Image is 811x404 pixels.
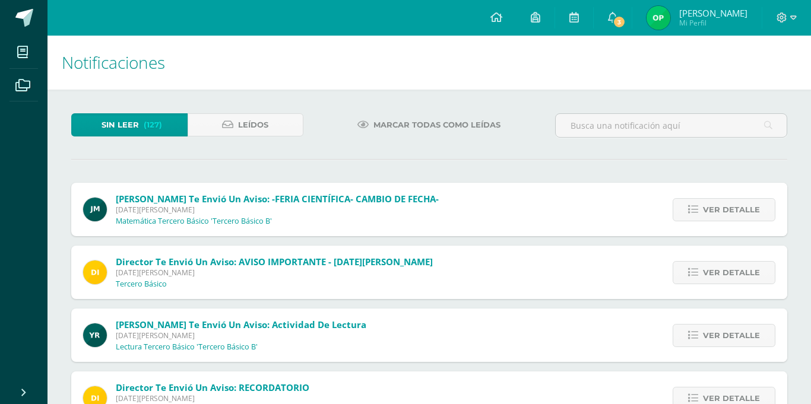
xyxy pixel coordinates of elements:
input: Busca una notificación aquí [556,114,787,137]
span: Ver detalle [703,262,760,284]
span: Ver detalle [703,325,760,346]
p: Matemática Tercero Básico 'Tercero Básico B' [116,217,272,226]
p: Tercero Básico [116,279,167,289]
span: Director te envió un aviso: RECORDATORIO [116,381,309,393]
span: Sin leer [102,114,139,136]
span: 3 [613,15,626,28]
span: Director te envió un aviso: AVISO IMPORTANTE - [DATE][PERSON_NAME] [116,256,433,268]
span: Ver detalle [703,199,760,221]
img: 765d7ba1372dfe42393184f37ff644ec.png [83,323,107,347]
span: [PERSON_NAME] te envió un aviso: -FERIA CIENTÍFICA- CAMBIO DE FECHA- [116,193,439,205]
span: [DATE][PERSON_NAME] [116,205,439,215]
span: [PERSON_NAME] te envió un aviso: Actividad de Lectura [116,319,366,330]
span: [DATE][PERSON_NAME] [116,330,366,341]
span: Marcar todas como leídas [373,114,500,136]
span: Notificaciones [62,51,165,74]
img: 6bd1f88eaa8f84a993684add4ac8f9ce.png [83,198,107,221]
span: [PERSON_NAME] [679,7,747,19]
span: Mi Perfil [679,18,747,28]
a: Leídos [188,113,304,136]
a: Sin leer(127) [71,113,188,136]
span: Leídos [238,114,268,136]
span: [DATE][PERSON_NAME] [116,393,309,403]
img: f0b35651ae50ff9c693c4cbd3f40c4bb.png [83,260,107,284]
span: (127) [144,114,162,136]
img: 15a0529b00a730fc64e1434ef4c6f554.png [647,6,670,30]
a: Marcar todas como leídas [343,113,515,136]
span: [DATE][PERSON_NAME] [116,268,433,278]
p: Lectura Tercero Básico 'Tercero Básico B' [116,342,258,352]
